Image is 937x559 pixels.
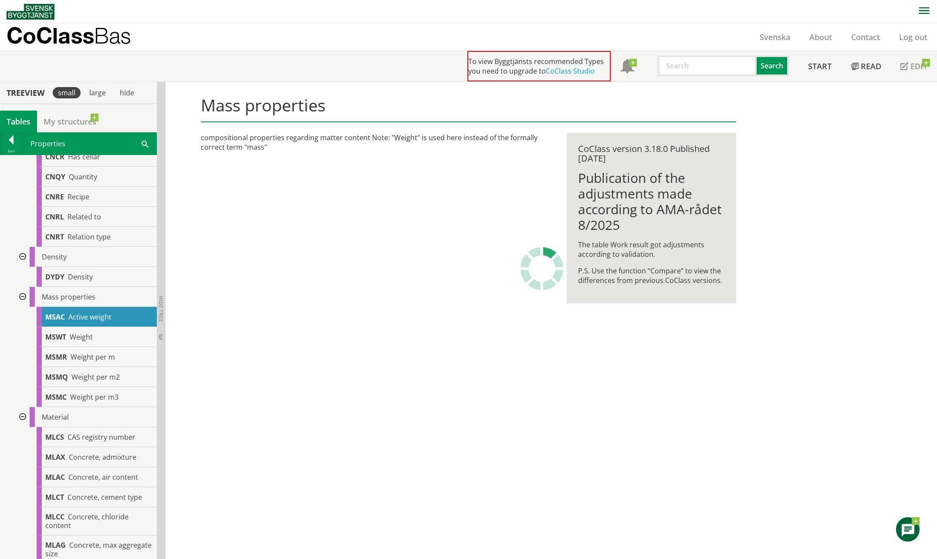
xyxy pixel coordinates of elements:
[578,144,725,163] div: CoClass version 3.18.0 Published [DATE]
[891,51,937,81] a: Edit
[68,312,112,322] span: Active weight
[70,392,118,402] span: Weight per m3
[69,172,97,182] span: Quantity
[45,512,64,522] span: MLCC
[142,139,149,148] span: Search within table
[45,540,152,559] span: Concrete, max aggregate size
[70,332,93,342] span: Weight
[45,212,64,222] span: CNRL
[68,212,101,222] span: Related to
[7,4,54,20] img: Svensk Byggtjänst
[467,51,611,81] div: To view Byggtjänsts recommended Types you need to upgrade to
[94,23,131,48] span: Bas
[71,352,115,362] span: Weight per m
[45,272,64,282] span: DYDY
[750,32,800,42] a: Svenska
[23,133,156,155] div: Properties
[890,32,937,42] a: Log out
[620,60,634,74] span: Notifications
[42,412,69,422] span: Material
[68,152,100,162] span: Has cellar
[69,452,136,462] span: Concrete, admixture
[45,312,65,322] span: MSAC
[68,472,138,482] span: Concrete, air content
[45,472,65,482] span: MLAC
[578,266,725,285] p: P.S. Use the function “Compare” to view the differences from previous CoClass versions.
[71,372,120,382] span: Weight per m2
[45,432,64,442] span: MLCS
[658,55,757,76] input: Search
[910,61,927,71] span: Edit
[68,492,142,502] span: Concrete, cement type
[68,432,135,442] span: CAS registry number
[45,332,66,342] span: MSWT
[45,152,64,162] span: CNCR
[84,87,111,98] div: large
[798,51,841,81] a: Start
[45,352,67,362] span: MSMR
[842,32,890,42] a: Contact
[45,192,64,202] span: CNRE
[115,87,139,98] div: hide
[0,148,22,155] div: Back
[808,61,832,71] span: Start
[42,292,95,302] span: Mass properties
[45,372,68,382] span: MSMQ
[68,272,93,282] span: Density
[201,133,553,152] div: compositional properties regarding matter content Note: "Weight" is used here instead of the form...
[757,55,789,76] button: Search
[2,88,49,98] div: Treeview
[7,24,150,51] a: CoClassBas
[45,492,64,502] span: MLCT
[68,192,89,202] span: Recipe
[45,452,65,462] span: MLAX
[578,240,725,259] p: The table Work result got adjustments according to validation.
[53,87,81,98] div: small
[45,232,64,242] span: CNRT
[68,232,111,242] span: Relation type
[201,95,736,122] h1: Mass properties
[45,392,67,402] span: MSMC
[800,32,842,42] a: About
[157,296,165,322] span: Hide tree
[37,111,103,132] a: My structures
[520,247,564,290] img: Laddar
[841,51,891,81] a: Read
[45,512,129,530] span: Concrete, chloride content
[546,66,595,76] a: CoClass Studio
[42,252,67,262] span: Density
[45,172,65,182] span: CNQY
[45,540,66,550] span: MLAG
[7,30,131,40] p: CoClass
[578,170,725,233] h1: Publication of the adjustments made according to AMA-rådet 8/2025
[861,61,881,71] span: Read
